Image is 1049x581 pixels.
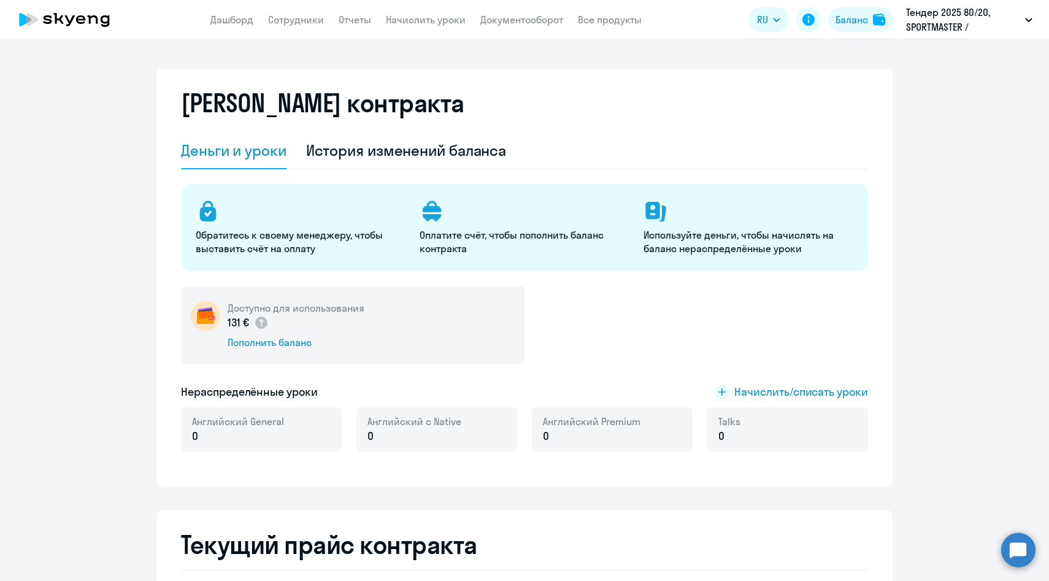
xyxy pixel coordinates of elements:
span: 0 [367,428,374,444]
span: 0 [718,428,724,444]
span: Английский General [192,415,284,428]
span: Английский Premium [543,415,640,428]
div: История изменений баланса [306,140,507,160]
div: Деньги и уроки [181,140,286,160]
span: 0 [192,428,198,444]
p: Оплатите счёт, чтобы пополнить баланс контракта [420,228,629,255]
button: RU [748,7,789,32]
div: Баланс [836,12,868,27]
span: RU [757,12,768,27]
span: Английский с Native [367,415,461,428]
a: Все продукты [578,13,642,26]
a: Сотрудники [268,13,324,26]
img: wallet-circle.png [191,301,220,331]
img: balance [873,13,885,26]
p: Используйте деньги, чтобы начислять на баланс нераспределённые уроки [644,228,853,255]
button: Балансbalance [828,7,893,32]
h2: Текущий прайс контракта [181,530,868,560]
a: Дашборд [210,13,253,26]
p: Тендер 2025 80/20, SPORTMASTER / Спортмастер [906,5,1020,34]
a: Документооборот [480,13,563,26]
h2: [PERSON_NAME] контракта [181,88,464,118]
a: Отчеты [339,13,371,26]
span: Talks [718,415,740,428]
button: Тендер 2025 80/20, SPORTMASTER / Спортмастер [900,5,1039,34]
h5: Доступно для использования [228,301,364,315]
div: Пополнить баланс [228,336,364,349]
a: Начислить уроки [386,13,466,26]
h5: Нераспределённые уроки [181,384,318,400]
span: 0 [543,428,549,444]
span: Начислить/списать уроки [734,384,868,400]
p: 131 € [228,315,269,331]
p: Обратитесь к своему менеджеру, чтобы выставить счёт на оплату [196,228,405,255]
